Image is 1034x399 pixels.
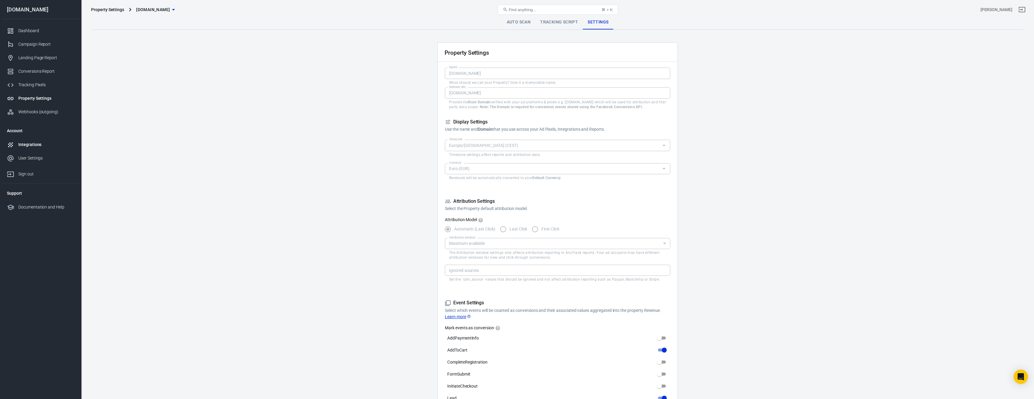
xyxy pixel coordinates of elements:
a: Settings [583,15,613,29]
span: Automatic (Last Click) [454,226,495,232]
strong: Root Domain [468,100,490,104]
div: [DOMAIN_NAME] [2,7,79,12]
p: Use the name and that you use across your Ad Pixels, Integrations and Reports. [445,126,670,132]
div: Open Intercom Messenger [1014,370,1028,384]
label: Attribution window [449,235,476,240]
a: User Settings [2,151,79,165]
input: example.com [445,87,670,99]
label: Timezone [449,137,463,142]
a: Conversions Report [2,65,79,78]
p: Timezone settings affect reports and attribution data [449,152,666,157]
div: Conversions Report [18,68,74,75]
p: Provide the verified with your ad platforms & pixels e.g. [DOMAIN_NAME] which will be used for at... [449,100,666,109]
label: Mark events as conversion [445,325,670,331]
span: First Click [541,226,559,232]
label: Website URL [449,85,467,89]
li: Support [2,186,79,200]
a: Tracking Pixels [2,78,79,92]
span: Last Click [509,226,528,232]
h5: Display Settings [445,119,670,125]
a: Sign out [2,165,79,181]
strong: Default Currency [532,176,561,180]
div: Webhooks (outgoing) [18,109,74,115]
label: Name [449,65,457,69]
div: Documentation and Help [18,204,74,210]
a: Auto Scan [502,15,536,29]
div: Integrations [18,142,74,148]
span: AddToCart [447,347,467,353]
div: Tracking Pixels [18,82,74,88]
h5: Event Settings [445,300,670,306]
span: wonderkind.com [136,6,170,14]
span: Find anything... [509,8,536,12]
a: Integrations [2,138,79,151]
div: Maximum available [445,238,670,249]
span: InitiateCheckout [447,383,478,389]
a: Dashboard [2,24,79,38]
label: Currency [449,160,462,165]
strong: Domain [478,127,493,132]
a: Webhooks (outgoing) [2,105,79,119]
p: Set the `utm_source` values that should be ignored and not affect attribution reporting such as P... [449,277,666,282]
p: The Attribution window settings only affects attribution reporting in AnyTrack reports. Your ad a... [449,250,666,260]
svg: Enable toggles for events you want to track as conversions, such as purchases. These are key acti... [495,325,500,331]
p: Select which events will be counted as conversions and their associated values aggregated into th... [445,307,670,320]
div: Account id: nLGkVNE2 [980,7,1012,13]
button: Find anything...⌘ + K [498,5,618,15]
a: Campaign Report [2,38,79,51]
div: Campaign Report [18,41,74,47]
a: Property Settings [2,92,79,105]
input: Your Website Name [445,68,670,79]
h5: Attribution Settings [445,198,670,205]
li: Account [2,123,79,138]
button: [DOMAIN_NAME] [134,4,177,15]
a: Sign out [1015,2,1029,17]
div: Dashboard [18,28,74,34]
div: Landing Page Report [18,55,74,61]
label: Attribution Model [445,217,670,223]
a: Landing Page Report [2,51,79,65]
div: User Settings [18,155,74,161]
input: USD [447,165,659,172]
input: UTC [447,142,659,149]
strong: Note: The Domain is required for conversion events shared using the Facebook Conversions API. [480,105,643,109]
a: Tracking Script [535,15,583,29]
span: FormSubmit [447,371,470,377]
p: Revenues will be automatically converted to your . [449,175,666,180]
input: paypal, calendly [447,267,668,274]
span: AddPaymentInfo [447,335,479,341]
h2: Property Settings [445,50,489,56]
div: Property Settings [18,95,74,102]
span: CompleteRegistration [447,359,488,365]
p: What should we call your Property? Give it a memorable name. [449,80,666,85]
p: Select the Property default attribution model. [445,206,670,212]
div: ⌘ + K [601,8,613,12]
div: Property Settings [91,7,124,13]
a: Learn more [445,314,471,320]
div: Sign out [18,171,74,177]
